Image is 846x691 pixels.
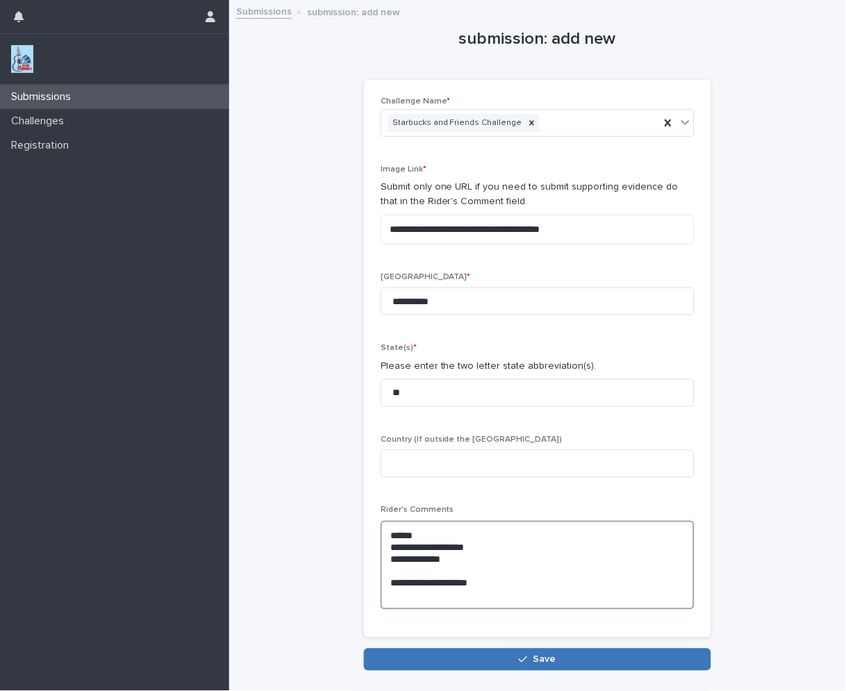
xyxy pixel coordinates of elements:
[6,139,80,152] p: Registration
[381,435,563,444] span: Country (If outside the [GEOGRAPHIC_DATA])
[381,165,426,174] span: Image Link
[381,273,471,281] span: [GEOGRAPHIC_DATA]
[6,115,75,128] p: Challenges
[11,45,33,73] img: jxsLJbdS1eYBI7rVAS4p
[381,344,417,352] span: State(s)
[364,649,711,671] button: Save
[6,90,82,103] p: Submissions
[388,114,524,133] div: Starbucks and Friends Challenge
[533,655,556,665] span: Save
[364,29,711,49] h1: submission: add new
[381,97,451,106] span: Challenge Name
[236,3,292,19] a: Submissions
[381,359,695,374] p: Please enter the two letter state abbreviation(s).
[381,180,695,209] p: Submit only one URL if you need to submit supporting evidence do that in the Rider's Comment field.
[381,506,454,515] span: Rider's Comments
[307,3,400,19] p: submission: add new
